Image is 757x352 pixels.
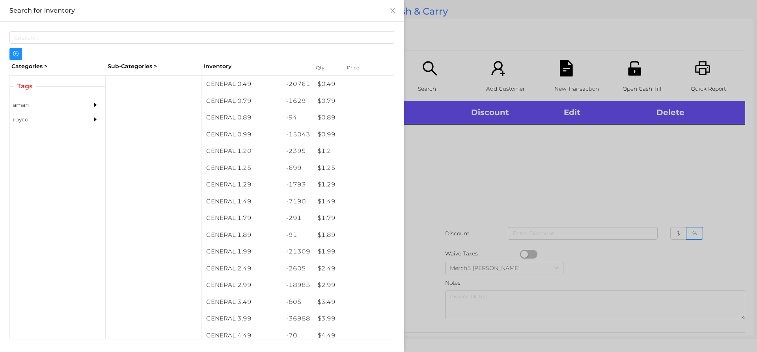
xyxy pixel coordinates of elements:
[314,243,394,260] div: $ 1.99
[202,93,282,110] div: GENERAL 0.79
[106,60,202,73] div: Sub-Categories >
[202,143,282,160] div: GENERAL 1.20
[13,82,36,91] span: Tags
[282,260,314,277] div: -2605
[282,243,314,260] div: -21309
[282,210,314,227] div: -291
[93,117,98,122] i: icon: caret-right
[202,227,282,244] div: GENERAL 1.89
[202,294,282,311] div: GENERAL 3.49
[202,193,282,210] div: GENERAL 1.49
[314,76,394,93] div: $ 0.49
[202,160,282,177] div: GENERAL 1.25
[204,62,306,71] div: Inventory
[390,7,396,14] i: icon: close
[282,294,314,311] div: -805
[202,126,282,143] div: GENERAL 0.99
[9,60,106,73] div: Categories >
[202,277,282,294] div: GENERAL 2.99
[202,310,282,327] div: GENERAL 3.99
[314,260,394,277] div: $ 2.49
[10,98,82,112] div: aman
[9,31,394,44] input: Search...
[282,310,314,327] div: -36988
[282,126,314,143] div: -15043
[314,310,394,327] div: $ 3.99
[314,210,394,227] div: $ 1.79
[314,277,394,294] div: $ 2.99
[202,76,282,93] div: GENERAL 0.49
[202,176,282,193] div: GENERAL 1.29
[282,193,314,210] div: -7190
[345,62,377,73] div: Price
[282,277,314,294] div: -18985
[202,260,282,277] div: GENERAL 2.49
[282,176,314,193] div: -1793
[282,227,314,244] div: -91
[314,227,394,244] div: $ 1.89
[314,126,394,143] div: $ 0.99
[9,48,22,60] button: icon: plus-circle
[202,109,282,126] div: GENERAL 0.89
[314,294,394,311] div: $ 3.49
[314,93,394,110] div: $ 0.79
[10,112,82,127] div: royco
[202,210,282,227] div: GENERAL 1.79
[93,102,98,108] i: icon: caret-right
[282,160,314,177] div: -699
[282,76,314,93] div: -20761
[314,193,394,210] div: $ 1.49
[282,143,314,160] div: -2395
[314,109,394,126] div: $ 0.89
[282,327,314,344] div: -70
[314,160,394,177] div: $ 1.25
[314,143,394,160] div: $ 1.2
[202,243,282,260] div: GENERAL 1.99
[282,109,314,126] div: -94
[202,327,282,344] div: GENERAL 4.49
[314,327,394,344] div: $ 4.49
[314,176,394,193] div: $ 1.29
[282,93,314,110] div: -1629
[9,6,394,15] div: Search for inventory
[314,62,337,73] div: Qty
